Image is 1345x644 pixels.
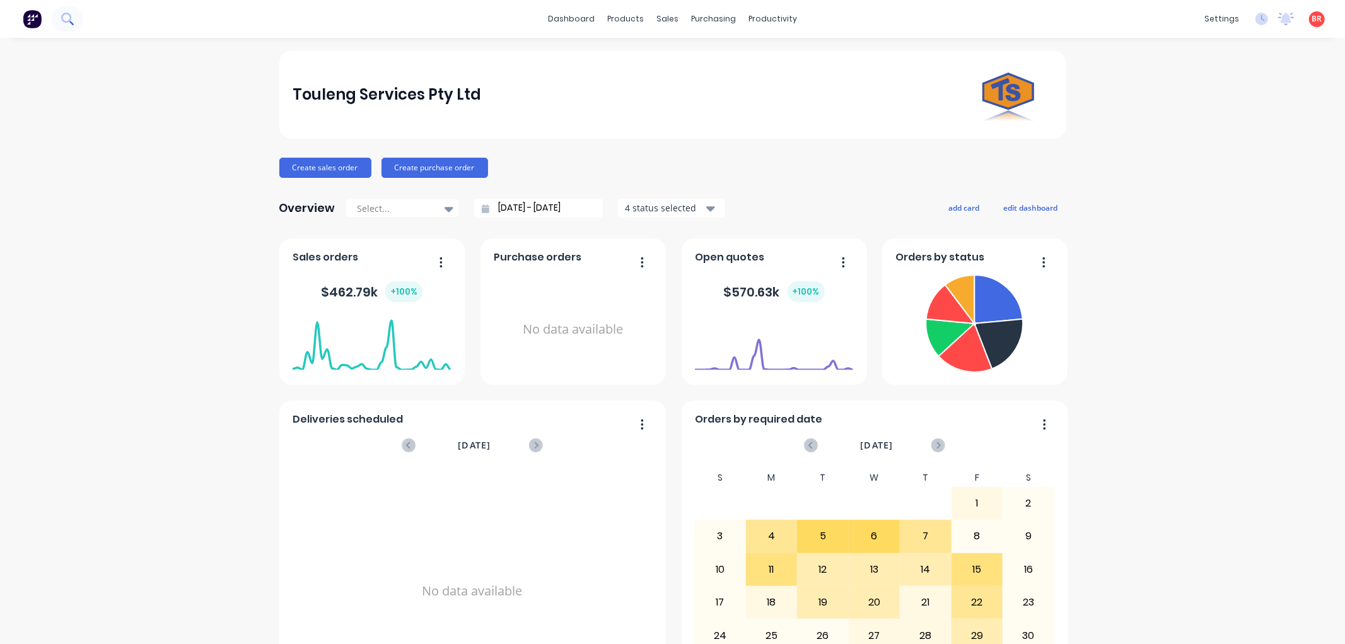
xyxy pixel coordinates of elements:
button: Create purchase order [381,158,488,178]
div: S [1003,469,1054,487]
span: Open quotes [695,250,764,265]
span: Orders by required date [695,412,822,427]
div: M [746,469,798,487]
div: Touleng Services Pty Ltd [293,82,481,107]
span: Purchase orders [494,250,581,265]
div: + 100 % [385,281,422,302]
div: 4 [747,520,797,552]
span: [DATE] [860,438,893,452]
div: S [694,469,746,487]
div: 16 [1003,554,1054,585]
div: T [900,469,952,487]
div: + 100 % [788,281,825,302]
div: 19 [798,587,848,618]
div: 15 [952,554,1003,585]
div: 23 [1003,587,1054,618]
div: W [849,469,900,487]
span: BR [1312,13,1322,25]
div: 9 [1003,520,1054,552]
div: 11 [747,554,797,585]
div: 10 [695,554,745,585]
div: 17 [695,587,745,618]
div: 13 [849,554,900,585]
div: 3 [695,520,745,552]
div: 20 [849,587,900,618]
div: Overview [279,196,335,221]
div: 21 [900,587,951,618]
div: No data available [494,270,652,389]
div: $ 462.79k [321,281,422,302]
img: Factory [23,9,42,28]
span: Orders by status [895,250,984,265]
div: 4 status selected [625,201,704,214]
div: 12 [798,554,848,585]
div: sales [650,9,685,28]
div: products [601,9,650,28]
div: 14 [900,554,951,585]
div: 6 [849,520,900,552]
div: 2 [1003,488,1054,519]
div: productivity [742,9,803,28]
img: Touleng Services Pty Ltd [964,50,1052,139]
div: 1 [952,488,1003,519]
span: Deliveries scheduled [293,412,403,427]
div: 22 [952,587,1003,618]
div: 8 [952,520,1003,552]
div: 18 [747,587,797,618]
span: [DATE] [458,438,491,452]
button: edit dashboard [996,199,1066,216]
div: purchasing [685,9,742,28]
div: 5 [798,520,848,552]
button: Create sales order [279,158,371,178]
div: settings [1198,9,1245,28]
button: add card [941,199,988,216]
div: T [797,469,849,487]
div: F [952,469,1003,487]
button: 4 status selected [618,199,725,218]
a: dashboard [542,9,601,28]
div: $ 570.63k [724,281,825,302]
span: Sales orders [293,250,358,265]
div: 7 [900,520,951,552]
